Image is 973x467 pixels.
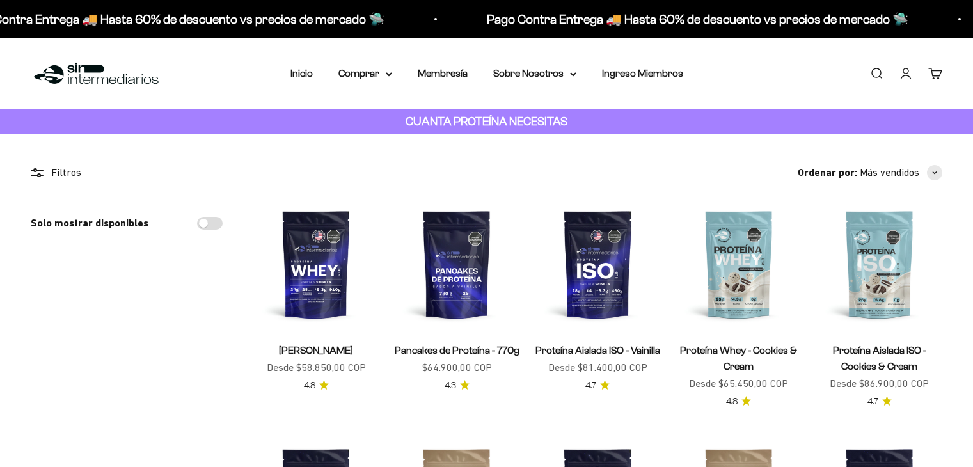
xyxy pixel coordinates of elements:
span: Más vendidos [860,164,919,181]
a: 4.74.7 de 5.0 estrellas [867,395,892,409]
button: Más vendidos [860,164,942,181]
div: Filtros [31,164,223,181]
span: 4.7 [585,379,596,393]
a: 4.84.8 de 5.0 estrellas [304,379,329,393]
a: 4.74.7 de 5.0 estrellas [585,379,610,393]
span: Ordenar por: [798,164,857,181]
p: Pago Contra Entrega 🚚 Hasta 60% de descuento vs precios de mercado 🛸 [486,9,907,29]
a: 4.84.8 de 5.0 estrellas [726,395,751,409]
label: Solo mostrar disponibles [31,215,148,232]
a: Proteína Aislada ISO - Cookies & Cream [833,345,926,372]
a: Inicio [290,68,313,79]
span: 4.8 [726,395,738,409]
sale-price: Desde $81.400,00 COP [548,360,647,376]
a: 4.34.3 de 5.0 estrellas [445,379,470,393]
sale-price: Desde $86.900,00 COP [830,376,929,392]
a: Pancakes de Proteína - 770g [395,345,519,356]
span: 4.7 [867,395,878,409]
a: Proteína Whey - Cookies & Cream [680,345,797,372]
a: Ingreso Miembros [602,68,683,79]
sale-price: $64.900,00 COP [422,360,492,376]
sale-price: Desde $65.450,00 COP [689,376,788,392]
strong: CUANTA PROTEÍNA NECESITAS [406,115,567,128]
a: Proteína Aislada ISO - Vainilla [535,345,660,356]
summary: Comprar [338,65,392,82]
span: 4.8 [304,379,315,393]
sale-price: Desde $58.850,00 COP [267,360,366,376]
span: 4.3 [445,379,456,393]
summary: Sobre Nosotros [493,65,576,82]
a: [PERSON_NAME] [279,345,353,356]
a: Membresía [418,68,468,79]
